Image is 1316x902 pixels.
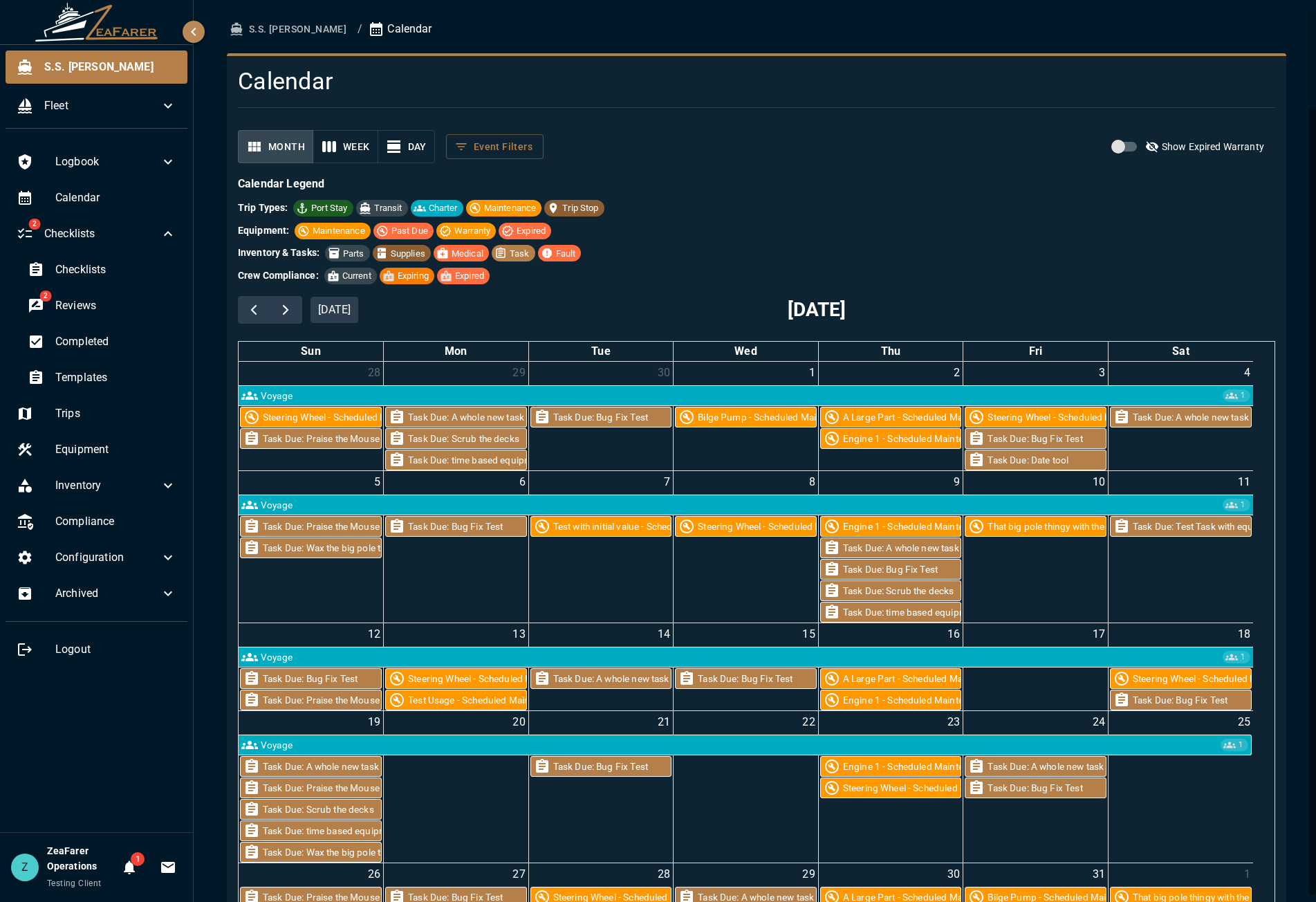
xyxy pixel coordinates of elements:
a: September 30, 2025 [655,362,673,384]
div: Task Due: Test Task with equipment [1133,519,1283,533]
div: Configuration [6,541,187,574]
a: October 14, 2025 [655,623,673,645]
a: November 1, 2025 [1241,863,1253,885]
div: Regular maintenance required (5 day interval) [386,669,526,688]
a: October 16, 2025 [945,623,963,645]
a: October 7, 2025 [661,471,673,493]
div: Steering Wheel - Scheduled Maintenance [408,672,580,685]
a: October 5, 2025 [371,471,383,493]
a: October 19, 2025 [365,711,383,733]
a: October 21, 2025 [655,711,673,733]
td: October 15, 2025 [674,623,819,711]
a: October 8, 2025 [806,471,818,493]
a: October 27, 2025 [510,863,528,885]
a: September 29, 2025 [510,362,528,384]
span: Expired [511,224,551,238]
h6: Calendar Legend [238,174,1275,194]
div: Regular maintenance required (5 day interval) [965,407,1106,427]
li: / [358,21,362,37]
div: Task Due: A whole new task [988,760,1104,773]
a: Wednesday [732,342,759,361]
a: October 9, 2025 [951,471,963,493]
div: Engine 1 - Scheduled Maintenance [843,432,990,445]
a: October 10, 2025 [1090,471,1108,493]
a: Tuesday [589,342,613,361]
a: Sunday [298,342,323,361]
div: 2Checklists [6,217,187,250]
img: ZeaFarer Logo [35,3,159,42]
div: Regular maintenance required (7 day interval) [821,517,961,536]
span: Expiring [392,269,434,283]
span: Compliance [55,513,176,530]
div: Engine 1 - Scheduled Maintenance [843,760,990,773]
div: Regular maintenance required (14 day interval) [821,669,961,688]
span: Logbook [55,154,160,170]
div: Equipment [6,433,187,466]
td: October 8, 2025 [674,471,819,623]
p: Calendar [368,21,432,37]
button: week view [313,130,378,164]
div: Task Due: Wax the big pole thing [263,541,399,555]
a: October 4, 2025 [1241,362,1253,384]
div: Regular maintenance required (19 day interval) [531,517,671,536]
div: Voyage [261,650,293,664]
td: October 5, 2025 [239,471,384,623]
td: October 12, 2025 [239,623,384,711]
button: day view [378,130,435,164]
a: October 26, 2025 [365,863,383,885]
div: Calendar [6,181,187,214]
div: Trips [6,397,187,430]
a: October 12, 2025 [365,623,383,645]
div: Task Due: Date tool [988,453,1068,467]
span: Checklists [44,225,160,242]
span: Logout [55,641,176,658]
span: 2 [39,291,51,302]
div: Regular maintenance required (25 day interval) [386,690,526,710]
div: Task Due: Bug Fix Test [553,760,648,773]
a: October 22, 2025 [799,711,817,733]
td: October 25, 2025 [1108,711,1253,863]
td: October 18, 2025 [1108,623,1253,711]
td: September 30, 2025 [528,362,674,471]
span: Port Stay [306,201,353,215]
td: October 19, 2025 [239,711,384,863]
a: Friday [1026,342,1045,361]
div: Task Due: A whole new task [553,672,669,685]
div: Task Due: time based equipment [843,605,981,619]
h2: [DATE] [788,295,846,324]
div: Task Due: Wax the big pole thing [263,845,399,859]
div: Steering Wheel - Scheduled Maintenance [988,410,1160,424]
td: October 11, 2025 [1108,471,1253,623]
div: Task Due: Bug Fix Test [553,410,648,424]
td: October 2, 2025 [818,362,963,471]
div: Regular maintenance required (30 day interval) [676,407,816,427]
a: October 28, 2025 [655,863,673,885]
a: October 18, 2025 [1235,623,1253,645]
a: October 20, 2025 [510,711,528,733]
td: October 17, 2025 [963,623,1109,711]
span: Templates [55,369,176,386]
div: Checklists [17,253,187,286]
span: Reviews [55,297,176,314]
span: Maintenance [307,224,371,238]
td: October 23, 2025 [818,711,963,863]
span: Transit [369,201,408,215]
div: Task Due: A whole new task [843,541,959,555]
div: Task Due: Scrub the decks [843,584,954,598]
div: Task Due: time based equipment [408,453,546,467]
div: Task Due: Scrub the decks [408,432,519,445]
td: October 10, 2025 [963,471,1109,623]
button: Next month [270,296,302,324]
div: Task Due: time based equipment [263,824,401,838]
div: Task Due: Praise the Mouse [DEMOGRAPHIC_DATA] [263,432,483,445]
a: September 28, 2025 [365,362,383,384]
span: Testing Client [47,878,102,888]
td: October 20, 2025 [384,711,529,863]
td: October 22, 2025 [674,711,819,863]
span: Past Due [386,224,434,238]
div: Logbook [6,145,187,178]
a: October 15, 2025 [799,623,817,645]
span: 1 [1235,499,1250,511]
div: Task Due: Bug Fix Test [843,562,938,576]
div: 2Reviews [17,289,187,322]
